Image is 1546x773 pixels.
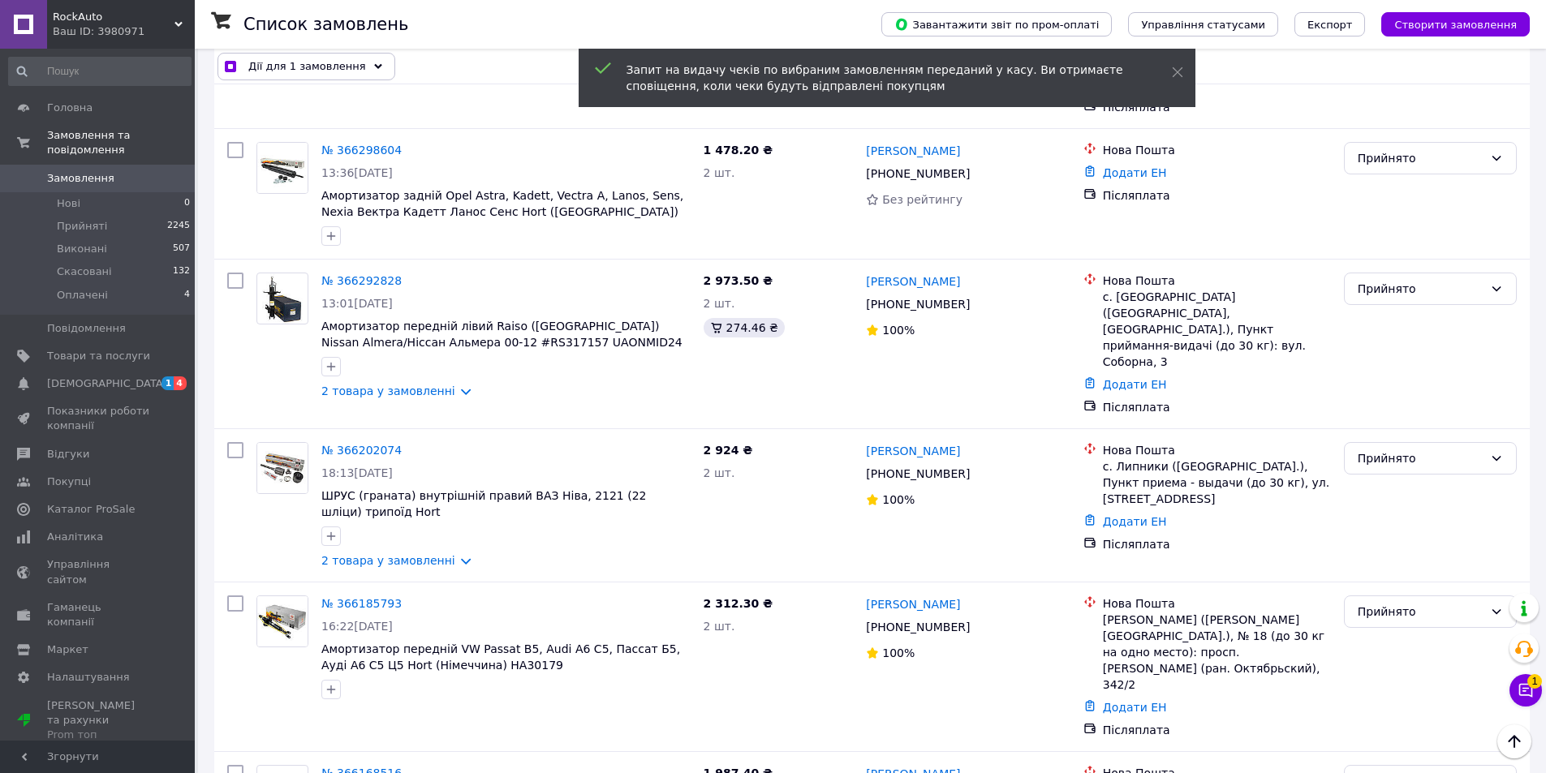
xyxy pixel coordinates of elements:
[173,264,190,279] span: 132
[57,288,108,303] span: Оплачені
[321,166,393,179] span: 13:36[DATE]
[1103,515,1167,528] a: Додати ЕН
[1128,12,1278,37] button: Управління статусами
[47,698,150,743] span: [PERSON_NAME] та рахунки
[47,349,150,363] span: Товари та послуги
[47,475,91,489] span: Покупці
[243,15,408,34] h1: Список замовлень
[174,376,187,390] span: 4
[256,142,308,194] a: Фото товару
[257,443,308,493] img: Фото товару
[1358,449,1484,467] div: Прийнято
[321,297,393,310] span: 13:01[DATE]
[1358,603,1484,621] div: Прийнято
[866,273,960,290] a: [PERSON_NAME]
[1358,149,1484,167] div: Прийнято
[321,554,455,567] a: 2 товара у замовленні
[47,530,103,544] span: Аналітика
[47,321,126,336] span: Повідомлення
[1358,280,1484,298] div: Прийнято
[1497,724,1531,758] button: Наверх
[1509,674,1542,706] button: Чат з покупцем1
[57,219,107,234] span: Прийняті
[863,616,973,638] div: [PHONE_NUMBER]
[57,264,112,279] span: Скасовані
[53,10,174,24] span: RockAuto
[321,620,393,633] span: 16:22[DATE]
[1381,12,1530,37] button: Створити замовлення
[256,442,308,494] a: Фото товару
[704,444,753,457] span: 2 924 ₴
[704,144,773,157] span: 1 478.20 ₴
[1527,671,1542,685] span: 1
[47,171,114,186] span: Замовлення
[1103,536,1331,552] div: Післяплата
[173,242,190,256] span: 507
[1103,166,1167,179] a: Додати ЕН
[1294,12,1366,37] button: Експорт
[321,144,402,157] a: № 366298604
[161,376,174,390] span: 1
[704,166,735,179] span: 2 шт.
[167,219,190,234] span: 2245
[321,642,680,672] a: Амортизатор передній VW Passat B5, Audi A6 C5, Пассат Б5, Ауді А6 С5 Ц5 Hort (Німеччина) HA30179
[704,318,785,337] div: 274.46 ₴
[882,324,915,337] span: 100%
[704,620,735,633] span: 2 шт.
[1103,289,1331,370] div: с. [GEOGRAPHIC_DATA] ([GEOGRAPHIC_DATA], [GEOGRAPHIC_DATA].), Пункт приймання-видачі (до 30 кг): ...
[47,447,89,462] span: Відгуки
[47,600,150,629] span: Гаманець компанії
[704,597,773,610] span: 2 312.30 ₴
[704,297,735,310] span: 2 шт.
[47,101,93,115] span: Головна
[47,502,135,517] span: Каталог ProSale
[866,143,960,159] a: [PERSON_NAME]
[184,288,190,303] span: 4
[321,274,402,287] a: № 366292828
[8,57,192,86] input: Пошук
[321,189,683,218] a: Амортизатор задній Opel Astra, Kadett, Vectra A, Lanos, Sens, Nexia Вектра Кадетт Ланос Сенс Hort...
[47,376,167,391] span: [DEMOGRAPHIC_DATA]
[1103,722,1331,738] div: Післяплата
[882,193,962,206] span: Без рейтингу
[1103,99,1331,115] div: Післяплата
[248,58,366,75] span: Дії для 1 замовлення
[257,143,308,193] img: Фото товару
[47,404,150,433] span: Показники роботи компанії
[1103,378,1167,391] a: Додати ЕН
[321,320,683,349] a: Амортизатор передній лівий Raiso ([GEOGRAPHIC_DATA]) Nissan Almera/Ніссан Альмера 00-12 #RS317157...
[47,128,195,157] span: Замовлення та повідомлення
[47,642,88,657] span: Маркет
[1307,19,1353,31] span: Експорт
[1103,273,1331,289] div: Нова Пошта
[1141,19,1265,31] span: Управління статусами
[1103,595,1331,612] div: Нова Пошта
[1103,701,1167,714] a: Додати ЕН
[47,728,150,742] div: Prom топ
[1365,17,1530,30] a: Створити замовлення
[882,646,915,659] span: 100%
[704,466,735,479] span: 2 шт.
[321,489,646,518] a: ШРУС (граната) внутрішній правий ВАЗ Ніва, 2121 (22 шліци) трипоїд Hort
[863,162,973,185] div: [PHONE_NUMBER]
[257,596,308,646] img: Фото товару
[882,493,915,506] span: 100%
[321,597,402,610] a: № 366185793
[321,466,393,479] span: 18:13[DATE]
[53,24,195,39] div: Ваш ID: 3980971
[894,17,1099,32] span: Завантажити звіт по пром-оплаті
[1103,458,1331,507] div: с. Липники ([GEOGRAPHIC_DATA].), Пункт приема - выдачи (до 30 кг), ул. [STREET_ADDRESS]
[863,293,973,316] div: [PHONE_NUMBER]
[321,444,402,457] a: № 366202074
[57,242,107,256] span: Виконані
[1103,442,1331,458] div: Нова Пошта
[321,384,455,397] a: 2 товара у замовленні
[866,443,960,459] a: [PERSON_NAME]
[1103,612,1331,693] div: [PERSON_NAME] ([PERSON_NAME][GEOGRAPHIC_DATA].), № 18 (до 30 кг на одно место): просп. [PERSON_NA...
[57,196,80,211] span: Нові
[184,196,190,211] span: 0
